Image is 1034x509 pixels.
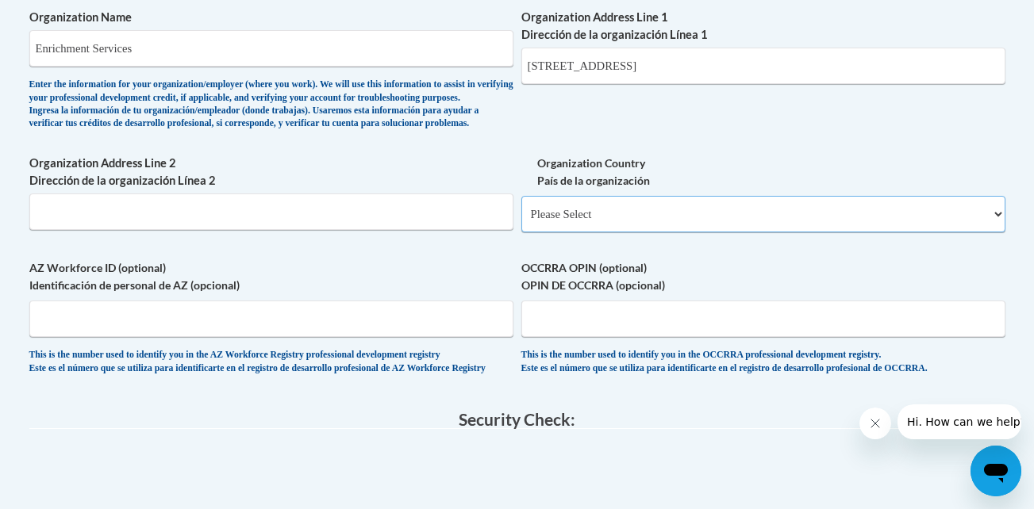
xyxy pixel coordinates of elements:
[29,349,513,375] div: This is the number used to identify you in the AZ Workforce Registry professional development reg...
[971,446,1021,496] iframe: Button to launch messaging window
[29,193,513,230] input: Metadata input
[459,409,575,429] span: Security Check:
[521,48,1005,84] input: Metadata input
[29,9,513,26] label: Organization Name
[29,30,513,67] input: Metadata input
[397,445,638,507] iframe: reCAPTCHA
[10,11,129,24] span: Hi. How can we help?
[898,404,1021,439] iframe: Message from company
[521,9,1005,44] label: Organization Address Line 1 Dirección de la organización Línea 1
[521,259,1005,294] label: OCCRRA OPIN (optional) OPIN DE OCCRRA (opcional)
[521,155,1005,189] label: Organization Country País de la organización
[521,349,1005,375] div: This is the number used to identify you in the OCCRRA professional development registry. Este es ...
[29,155,513,189] label: Organization Address Line 2 Dirección de la organización Línea 2
[859,408,891,439] iframe: Close message
[29,259,513,294] label: AZ Workforce ID (optional) Identificación de personal de AZ (opcional)
[29,78,513,131] div: Enter the information for your organization/employer (where you work). We will use this informati...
